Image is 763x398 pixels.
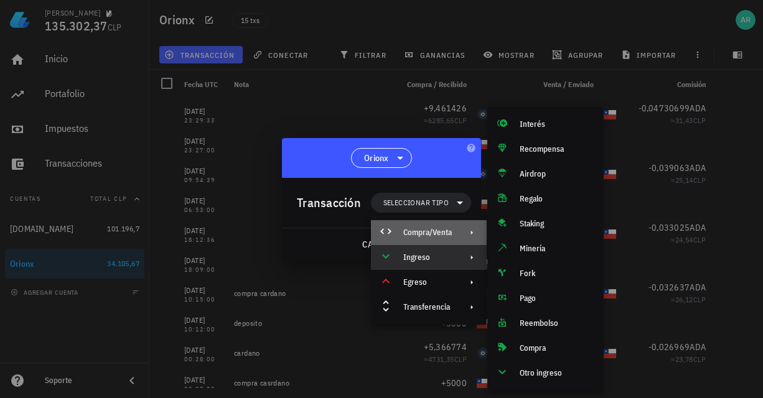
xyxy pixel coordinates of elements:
[520,219,594,229] div: Staking
[520,343,594,353] div: Compra
[371,270,487,295] div: Egreso
[520,368,594,378] div: Otro ingreso
[403,228,452,238] div: Compra/Venta
[520,244,594,254] div: Minería
[520,318,594,328] div: Reembolso
[371,295,487,320] div: Transferencia
[520,169,594,179] div: Airdrop
[364,152,389,164] span: Orionx
[403,277,452,287] div: Egreso
[357,233,413,256] button: cancelar
[371,220,487,245] div: Compra/Venta
[520,194,594,204] div: Regalo
[371,245,487,270] div: Ingreso
[520,144,594,154] div: Recompensa
[362,239,408,250] span: cancelar
[403,252,452,262] div: Ingreso
[520,294,594,303] div: Pago
[403,302,452,312] div: Transferencia
[297,193,361,213] div: Transacción
[383,197,449,209] span: Seleccionar tipo
[520,269,594,279] div: Fork
[520,119,594,129] div: Interés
